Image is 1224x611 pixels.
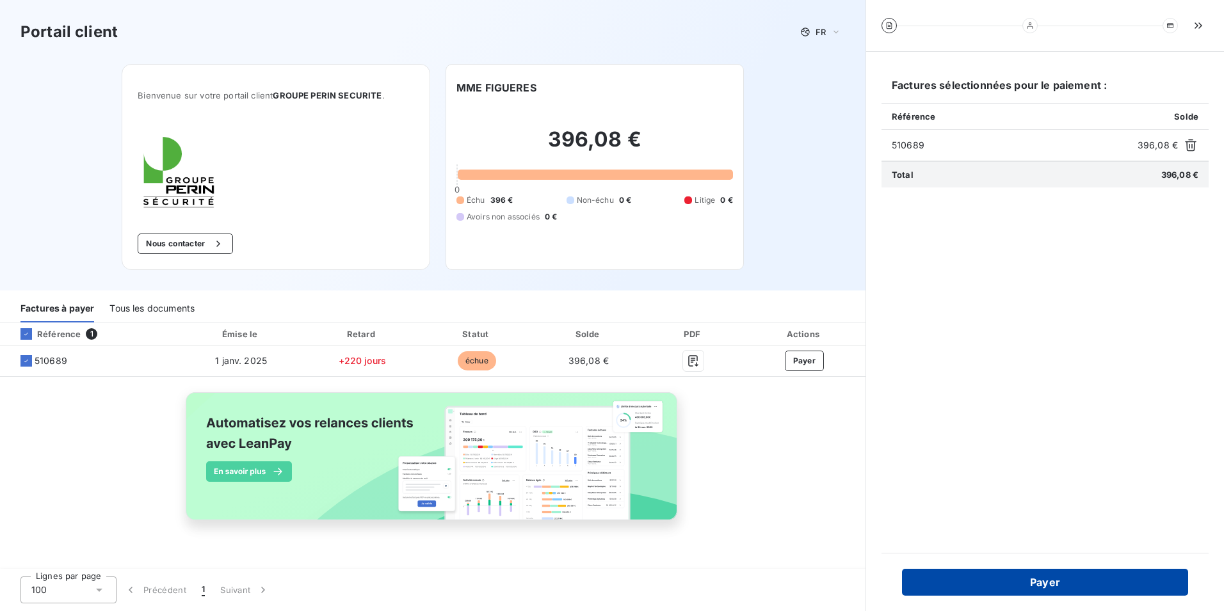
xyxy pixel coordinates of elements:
span: 0 € [545,211,557,223]
span: Avoirs non associés [467,211,540,223]
img: Company logo [138,131,220,213]
span: 100 [31,583,47,596]
span: 1 [86,328,97,340]
div: Factures à payer [20,296,94,322]
div: Tous les documents [109,296,195,322]
span: +220 jours [339,355,387,366]
button: Précédent [117,576,194,603]
img: banner [174,385,691,542]
span: GROUPE PERIN SECURITE [273,90,382,100]
span: Non-échu [577,194,614,206]
span: 396 € [490,194,513,206]
button: Suivant [213,576,277,603]
div: PDF [647,328,741,340]
div: Retard [307,328,417,340]
button: 1 [194,576,213,603]
span: 0 [455,184,460,194]
h3: Portail client [20,20,118,44]
button: Nous contacter [138,234,232,254]
span: Solde [1174,111,1198,122]
button: Payer [785,351,825,371]
span: 0 € [619,194,631,206]
span: FR [816,27,826,37]
span: Bienvenue sur votre portail client . [138,90,414,100]
span: Échu [467,194,485,206]
h6: Factures sélectionnées pour le paiement : [882,77,1209,103]
span: Total [892,170,914,180]
span: échue [458,351,496,370]
span: 396,08 € [1138,139,1178,152]
span: 510689 [892,139,1132,152]
span: Référence [892,111,935,122]
span: 396,08 € [568,355,609,366]
div: Solde [536,328,641,340]
div: Statut [423,328,531,340]
div: Actions [746,328,863,340]
h2: 396,08 € [456,127,733,165]
span: 1 [202,583,205,596]
h6: MME FIGUERES [456,80,536,95]
span: 1 janv. 2025 [215,355,267,366]
div: Émise le [181,328,302,340]
span: 396,08 € [1161,170,1198,180]
span: Litige [695,194,715,206]
button: Payer [902,569,1188,596]
span: 510689 [35,354,67,367]
span: 0 € [720,194,732,206]
div: Référence [10,328,81,340]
